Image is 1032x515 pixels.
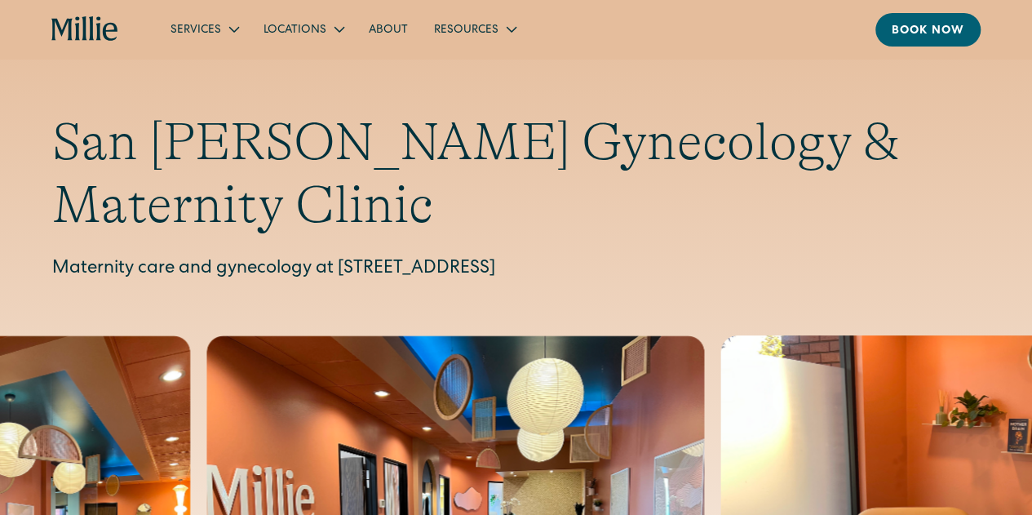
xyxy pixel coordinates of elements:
[421,16,528,42] div: Resources
[250,16,356,42] div: Locations
[892,23,964,40] div: Book now
[356,16,421,42] a: About
[434,22,498,39] div: Resources
[875,13,981,47] a: Book now
[52,256,980,283] p: Maternity care and gynecology at [STREET_ADDRESS]
[51,16,118,42] a: home
[157,16,250,42] div: Services
[171,22,221,39] div: Services
[52,111,980,237] h1: San [PERSON_NAME] Gynecology & Maternity Clinic
[264,22,326,39] div: Locations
